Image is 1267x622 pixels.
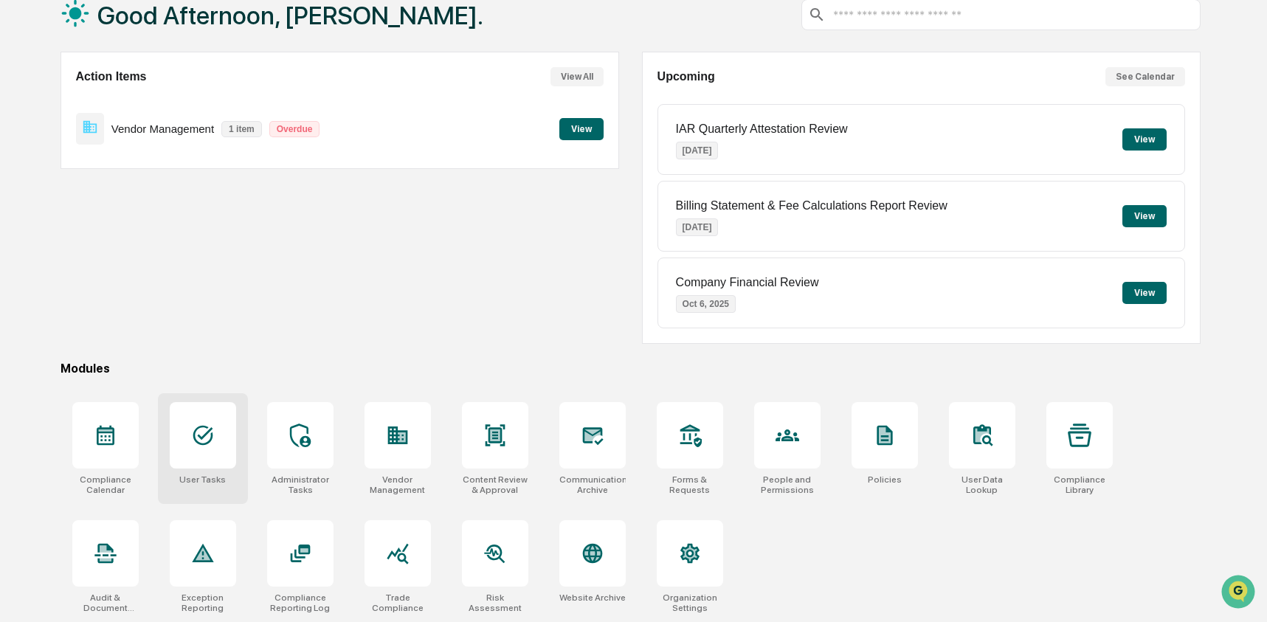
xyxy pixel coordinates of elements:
p: [DATE] [676,142,719,159]
p: [DATE] [676,218,719,236]
button: View All [550,67,604,86]
img: 1746055101610-c473b297-6a78-478c-a979-82029cc54cd1 [15,113,41,139]
div: Communications Archive [559,474,626,495]
button: View [1122,205,1167,227]
div: User Tasks [179,474,226,485]
div: Vendor Management [365,474,431,495]
div: Modules [61,362,1201,376]
div: Trade Compliance [365,592,431,613]
div: Forms & Requests [657,474,723,495]
div: Compliance Reporting Log [267,592,334,613]
button: See Calendar [1105,67,1185,86]
span: Data Lookup [30,214,93,229]
button: Start new chat [251,117,269,135]
h2: Upcoming [657,70,715,83]
div: Content Review & Approval [462,474,528,495]
div: User Data Lookup [949,474,1015,495]
iframe: Open customer support [1220,573,1260,613]
div: Compliance Library [1046,474,1113,495]
div: Audit & Document Logs [72,592,139,613]
div: We're available if you need us! [50,128,187,139]
button: View [559,118,604,140]
p: 1 item [221,121,262,137]
div: Compliance Calendar [72,474,139,495]
span: Attestations [122,186,183,201]
div: Administrator Tasks [267,474,334,495]
a: View [559,121,604,135]
div: Policies [868,474,902,485]
p: Billing Statement & Fee Calculations Report Review [676,199,947,212]
div: 🗄️ [107,187,119,199]
span: Pylon [147,250,179,261]
div: Website Archive [559,592,626,603]
p: IAR Quarterly Attestation Review [676,122,848,136]
a: 🗄️Attestations [101,180,189,207]
div: People and Permissions [754,474,821,495]
div: Organization Settings [657,592,723,613]
a: Powered byPylon [104,249,179,261]
div: Exception Reporting [170,592,236,613]
p: How can we help? [15,31,269,55]
h1: Good Afternoon, [PERSON_NAME]. [97,1,483,30]
p: Overdue [269,121,320,137]
h2: Action Items [76,70,147,83]
a: 🔎Data Lookup [9,208,99,235]
div: Risk Assessment [462,592,528,613]
div: Start new chat [50,113,242,128]
button: View [1122,128,1167,151]
p: Vendor Management [111,122,214,135]
div: 🖐️ [15,187,27,199]
button: View [1122,282,1167,304]
div: 🔎 [15,215,27,227]
p: Company Financial Review [676,276,819,289]
a: 🖐️Preclearance [9,180,101,207]
span: Preclearance [30,186,95,201]
p: Oct 6, 2025 [676,295,736,313]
